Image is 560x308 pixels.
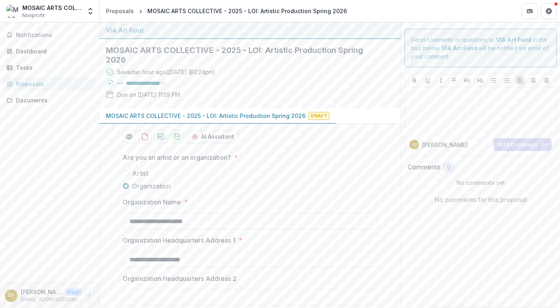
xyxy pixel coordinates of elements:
[476,76,485,85] button: Heading 2
[123,235,235,245] p: Organization Headquarters Address 1
[515,76,525,85] button: Align Left
[407,163,440,171] h2: Comments
[3,61,96,74] a: Tasks
[3,45,96,58] a: Dashboard
[436,76,446,85] button: Italicize
[16,32,93,39] span: Notifications
[502,76,512,85] button: Ordered List
[422,141,468,149] p: [PERSON_NAME]
[22,4,82,12] div: MOSAIC ARTS COLLECTIVE
[103,5,350,17] nav: breadcrumb
[123,153,231,162] p: Are you an artist or an organization?
[541,3,557,19] button: Get Help
[106,7,134,15] div: Proposals
[65,288,82,296] p: User
[123,197,181,207] p: Organization Name
[309,112,329,120] span: Draft
[3,94,96,107] a: Documents
[16,63,90,72] div: Tasks
[449,76,459,85] button: Strike
[117,80,123,86] p: 83 %
[123,130,135,143] button: Preview c6371d7f-56aa-401b-867d-0a98b180501c-0.pdf
[106,45,382,65] h2: MOSAIC ARTS COLLECTIVE - 2025 - LOI: Artistic Production Spring 2026
[407,179,554,187] p: No comments yet
[139,130,151,143] button: download-proposal
[493,138,552,151] button: Add Comment
[132,181,170,191] span: Organization
[6,5,19,18] img: MOSAIC ARTS COLLECTIVE
[16,47,90,55] div: Dashboard
[22,12,45,19] span: Nonprofit
[170,130,183,143] button: download-proposal
[3,77,96,90] a: Proposals
[103,5,137,17] a: Proposals
[8,293,14,298] div: Elizabeth Pieroni
[462,76,472,85] button: Heading 1
[489,76,499,85] button: Bullet List
[522,3,538,19] button: Partners
[132,169,148,178] span: Artist
[85,3,96,19] button: Open entity switcher
[16,96,90,104] div: Documents
[21,288,62,296] p: [PERSON_NAME]
[542,76,551,85] button: Align Right
[435,195,527,204] p: No comments for this proposal
[410,76,419,85] button: Bold
[117,90,180,99] p: Due on [DATE] 11:59 PM
[186,130,239,143] button: AI Assistant
[106,112,305,120] p: MOSAIC ARTS COLLECTIVE - 2025 - LOI: Artistic Production Spring 2026
[412,143,417,147] div: Elizabeth Pieroni
[423,76,433,85] button: Underline
[404,29,557,67] div: Send comments or questions to in the box below. will be notified via email of your comment.
[85,291,94,300] button: More
[529,76,538,85] button: Align Center
[106,26,394,35] div: VIA Art Fund
[3,29,96,41] button: Notifications
[496,36,531,43] strong: VIA Art Fund
[16,80,90,88] div: Proposals
[442,45,477,51] strong: VIA Art Fund
[21,296,82,303] p: [EMAIL_ADDRESS][DOMAIN_NAME]
[123,274,237,283] p: Organization Headquarters Address 2
[155,130,167,143] button: download-proposal
[117,68,215,76] div: Saved an hour ago ( [DATE] @ 2:24pm )
[447,164,450,171] span: 0
[147,7,347,15] div: MOSAIC ARTS COLLECTIVE - 2025 - LOI: Artistic Production Spring 2026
